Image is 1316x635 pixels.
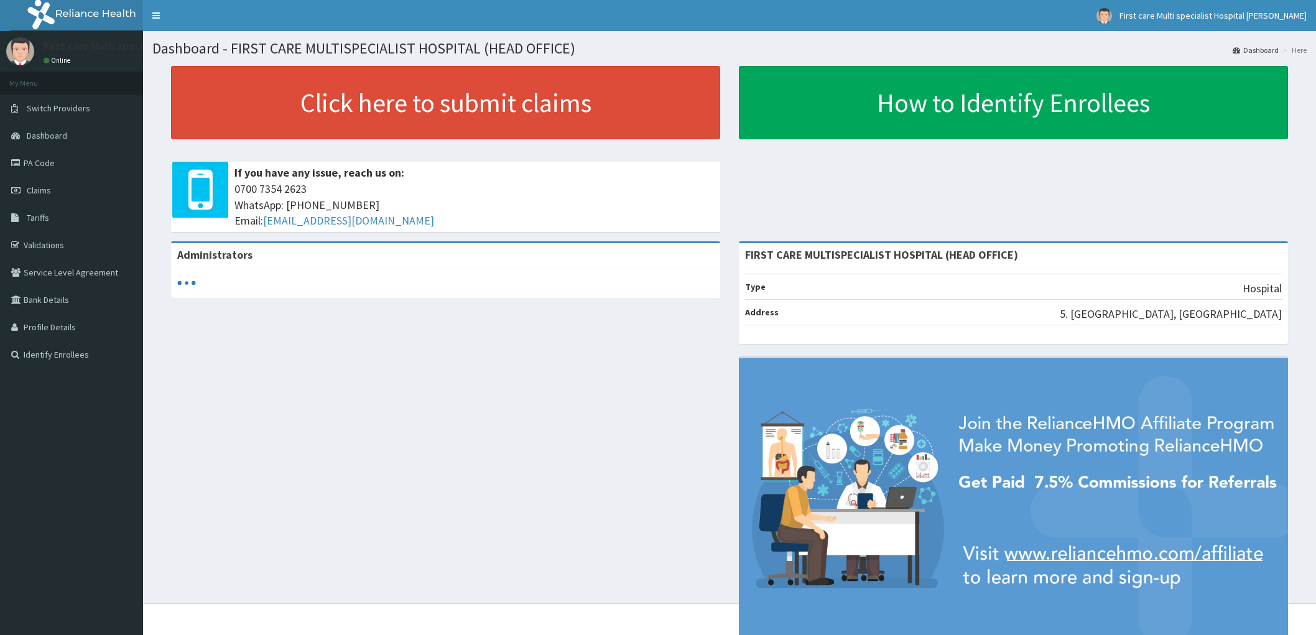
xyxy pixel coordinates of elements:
span: Claims [27,185,51,196]
img: User Image [6,37,34,65]
a: Dashboard [1233,45,1279,55]
strong: FIRST CARE MULTISPECIALIST HOSPITAL (HEAD OFFICE) [745,248,1018,262]
a: [EMAIL_ADDRESS][DOMAIN_NAME] [263,213,434,228]
span: 0700 7354 2623 WhatsApp: [PHONE_NUMBER] Email: [234,181,714,229]
span: Switch Providers [27,103,90,114]
svg: audio-loading [177,274,196,292]
span: Dashboard [27,130,67,141]
b: If you have any issue, reach us on: [234,165,404,180]
span: First care Multi specialist Hospital [PERSON_NAME] [1119,10,1307,21]
a: Online [44,56,73,65]
p: First care Multi specialist Hospital [PERSON_NAME] [44,40,292,52]
b: Type [745,281,766,292]
li: Here [1280,45,1307,55]
b: Address [745,307,779,318]
h1: Dashboard - FIRST CARE MULTISPECIALIST HOSPITAL (HEAD OFFICE) [152,40,1307,57]
p: 5. [GEOGRAPHIC_DATA], [GEOGRAPHIC_DATA] [1060,306,1282,322]
p: Hospital [1243,280,1282,297]
a: Click here to submit claims [171,66,720,139]
a: How to Identify Enrollees [739,66,1288,139]
img: User Image [1096,8,1112,24]
b: Administrators [177,248,253,262]
span: Tariffs [27,212,49,223]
